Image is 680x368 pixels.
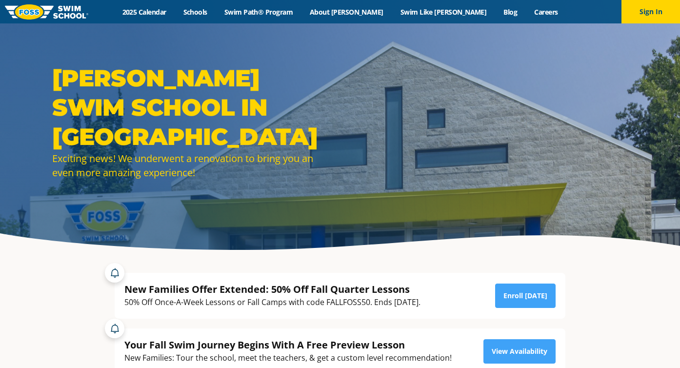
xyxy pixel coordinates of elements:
a: Swim Path® Program [216,7,301,17]
a: Swim Like [PERSON_NAME] [392,7,495,17]
a: About [PERSON_NAME] [301,7,392,17]
a: Enroll [DATE] [495,284,556,308]
a: 2025 Calendar [114,7,175,17]
div: Your Fall Swim Journey Begins With A Free Preview Lesson [124,338,452,351]
img: FOSS Swim School Logo [5,4,88,20]
a: Blog [495,7,526,17]
a: Careers [526,7,566,17]
div: 50% Off Once-A-Week Lessons or Fall Camps with code FALLFOSS50. Ends [DATE]. [124,296,420,309]
a: Schools [175,7,216,17]
div: Exciting news! We underwent a renovation to bring you an even more amazing experience! [52,151,335,180]
h1: [PERSON_NAME] SWIM SCHOOL IN [GEOGRAPHIC_DATA] [52,63,335,151]
div: New Families Offer Extended: 50% Off Fall Quarter Lessons [124,283,420,296]
div: New Families: Tour the school, meet the teachers, & get a custom level recommendation! [124,351,452,365]
a: View Availability [483,339,556,364]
